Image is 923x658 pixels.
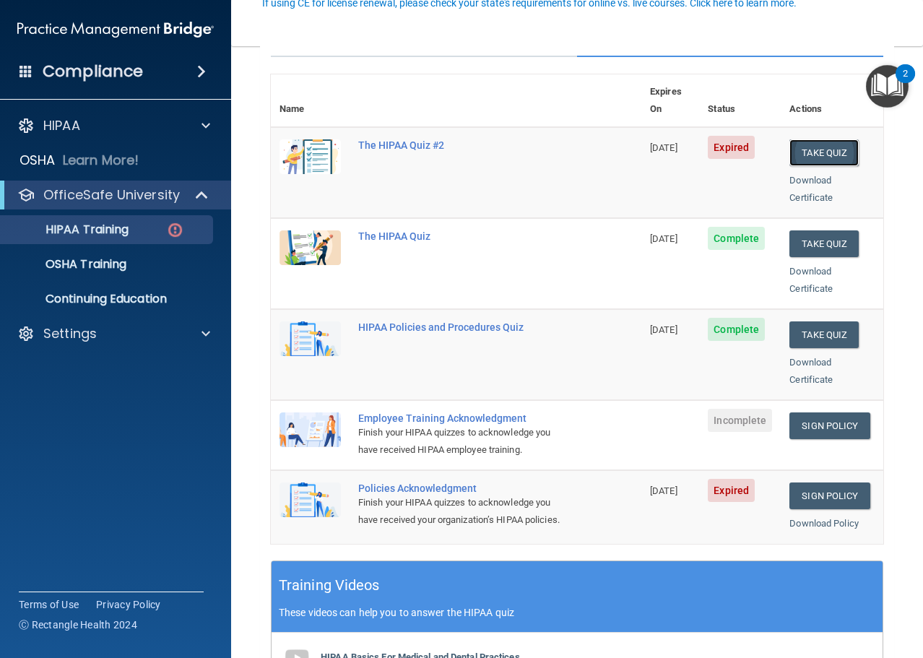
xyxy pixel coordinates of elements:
a: HIPAA [17,117,210,134]
a: Download Certificate [789,266,833,294]
div: Employee Training Acknowledgment [358,412,569,424]
th: Expires On [641,74,699,127]
p: HIPAA [43,117,80,134]
a: Terms of Use [19,597,79,612]
a: Settings [17,325,210,342]
span: Ⓒ Rectangle Health 2024 [19,618,137,632]
p: These videos can help you to answer the HIPAA quiz [279,607,875,618]
span: [DATE] [650,233,677,244]
a: Download Policy [789,518,859,529]
div: 2 [903,74,908,92]
p: Settings [43,325,97,342]
p: Continuing Education [9,292,207,306]
th: Name [271,74,350,127]
div: The HIPAA Quiz [358,230,569,242]
button: Take Quiz [789,139,859,166]
p: OSHA [19,152,56,169]
a: Sign Policy [789,482,870,509]
div: HIPAA Policies and Procedures Quiz [358,321,569,333]
div: Finish your HIPAA quizzes to acknowledge you have received HIPAA employee training. [358,424,569,459]
p: Learn More! [63,152,139,169]
a: Download Certificate [789,175,833,203]
h5: Training Videos [279,573,380,598]
a: OfficeSafe University [17,186,209,204]
p: HIPAA Training [9,222,129,237]
button: Take Quiz [789,230,859,257]
span: Expired [708,479,755,502]
div: Finish your HIPAA quizzes to acknowledge you have received your organization’s HIPAA policies. [358,494,569,529]
p: OfficeSafe University [43,186,180,204]
div: The HIPAA Quiz #2 [358,139,569,151]
img: danger-circle.6113f641.png [166,221,184,239]
span: Expired [708,136,755,159]
a: Sign Policy [789,412,870,439]
th: Status [699,74,781,127]
a: Privacy Policy [96,597,161,612]
span: [DATE] [650,485,677,496]
span: [DATE] [650,324,677,335]
span: [DATE] [650,142,677,153]
a: Download Certificate [789,357,833,385]
th: Actions [781,74,883,127]
button: Open Resource Center, 2 new notifications [866,65,909,108]
span: Complete [708,227,765,250]
button: Take Quiz [789,321,859,348]
span: Incomplete [708,409,772,432]
p: OSHA Training [9,257,126,272]
h4: Compliance [43,61,143,82]
span: Complete [708,318,765,341]
div: Policies Acknowledgment [358,482,569,494]
img: PMB logo [17,15,214,44]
